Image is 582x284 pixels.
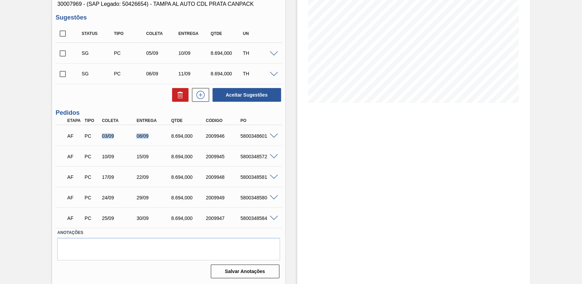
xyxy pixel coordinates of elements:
div: Pedido de Compra [83,195,100,200]
div: 15/09/2025 [135,154,173,159]
div: 8.694,000 [209,71,244,76]
div: 8.694,000 [169,195,208,200]
div: Status [80,31,116,36]
div: 2009946 [204,133,242,139]
div: 03/09/2025 [100,133,138,139]
div: 5800348601 [239,133,277,139]
div: Pedido de Compra [83,154,100,159]
div: Pedido de Compra [83,133,100,139]
p: AF [67,215,81,221]
div: 5800348580 [239,195,277,200]
p: AF [67,174,81,180]
div: 10/09/2025 [177,50,212,56]
div: Coleta [100,118,138,123]
div: Aguardando Faturamento [65,170,83,185]
div: Sugestão Criada [80,71,116,76]
div: 29/09/2025 [135,195,173,200]
p: AF [67,154,81,159]
div: 2009947 [204,215,242,221]
div: Pedido de Compra [83,215,100,221]
div: 5800348584 [239,215,277,221]
button: Aceitar Sugestões [213,88,281,102]
div: 8.694,000 [169,154,208,159]
div: Entrega [135,118,173,123]
p: AF [67,195,81,200]
div: Pedido de Compra [112,50,148,56]
div: Aguardando Faturamento [65,149,83,164]
div: 05/09/2025 [144,50,180,56]
div: 8.694,000 [169,133,208,139]
h3: Sugestões [56,14,281,21]
div: 8.694,000 [169,215,208,221]
div: Pedido de Compra [83,174,100,180]
div: 8.694,000 [209,50,244,56]
div: Aguardando Faturamento [65,211,83,226]
div: UN [241,31,277,36]
div: Aguardando Faturamento [65,128,83,144]
div: 22/09/2025 [135,174,173,180]
div: 24/09/2025 [100,195,138,200]
div: 06/09/2025 [144,71,180,76]
div: 08/09/2025 [135,133,173,139]
div: 2009949 [204,195,242,200]
div: Tipo [112,31,148,36]
div: 10/09/2025 [100,154,138,159]
label: Anotações [57,228,280,238]
div: TH [241,50,277,56]
div: 8.694,000 [169,174,208,180]
div: 2009948 [204,174,242,180]
div: Qtde [169,118,208,123]
div: Aceitar Sugestões [209,87,282,102]
div: Sugestão Criada [80,50,116,56]
div: PO [239,118,277,123]
div: Nova sugestão [189,88,209,102]
div: TH [241,71,277,76]
h3: Pedidos [56,109,281,116]
div: Qtde [209,31,244,36]
div: 17/09/2025 [100,174,138,180]
div: Código [204,118,242,123]
div: 30/09/2025 [135,215,173,221]
div: 25/09/2025 [100,215,138,221]
div: Entrega [177,31,212,36]
div: Pedido de Compra [112,71,148,76]
button: Salvar Anotações [211,264,279,278]
div: Etapa [65,118,83,123]
div: Aguardando Faturamento [65,190,83,205]
div: Tipo [83,118,100,123]
div: 2009945 [204,154,242,159]
div: Excluir Sugestões [169,88,189,102]
div: 5800348572 [239,154,277,159]
div: 11/09/2025 [177,71,212,76]
span: 30007969 - (SAP Legado: 50426654) - TAMPA AL AUTO CDL PRATA CANPACK [57,1,280,7]
p: AF [67,133,81,139]
div: Coleta [144,31,180,36]
div: 5800348581 [239,174,277,180]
